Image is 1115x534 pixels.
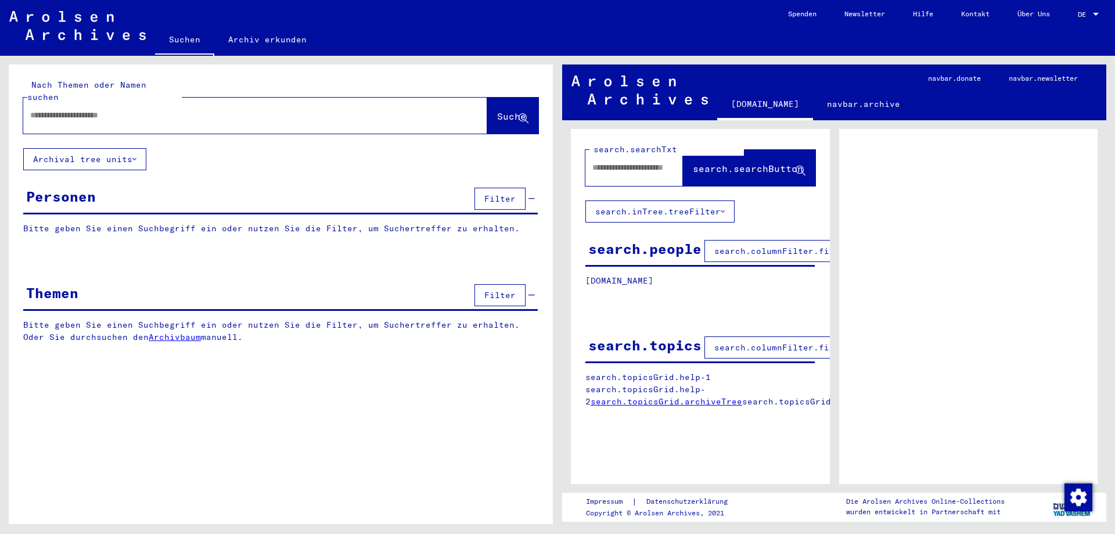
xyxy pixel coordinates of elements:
[497,110,526,122] span: Suche
[586,496,632,508] a: Impressum
[484,193,516,204] span: Filter
[714,246,850,256] span: search.columnFilter.filter
[813,90,914,118] a: navbar.archive
[9,11,146,40] img: Arolsen_neg.svg
[846,507,1005,517] p: wurden entwickelt in Partnerschaft mit
[717,90,813,120] a: [DOMAIN_NAME]
[693,163,803,174] span: search.searchButton
[591,396,742,407] a: search.topicsGrid.archiveTree
[1064,483,1092,511] img: Zustimmung ändern
[586,496,742,508] div: |
[585,200,735,223] button: search.inTree.treeFilter
[571,76,708,105] img: Arolsen_neg.svg
[26,186,96,207] div: Personen
[588,335,702,356] div: search.topics
[995,64,1092,92] a: navbar.newsletter
[474,284,526,306] button: Filter
[914,64,995,92] a: navbar.donate
[474,188,526,210] button: Filter
[586,508,742,518] p: Copyright © Arolsen Archives, 2021
[588,238,702,259] div: search.people
[585,371,815,408] p: search.topicsGrid.help-1 search.topicsGrid.help-2 search.topicsGrid.manually.
[155,26,214,56] a: Suchen
[26,282,78,303] div: Themen
[484,290,516,300] span: Filter
[23,223,538,235] p: Bitte geben Sie einen Suchbegriff ein oder nutzen Sie die Filter, um Suchertreffer zu erhalten.
[23,319,538,343] p: Bitte geben Sie einen Suchbegriff ein oder nutzen Sie die Filter, um Suchertreffer zu erhalten. O...
[704,336,859,359] button: search.columnFilter.filter
[846,496,1005,507] p: Die Arolsen Archives Online-Collections
[1051,492,1094,521] img: yv_logo.png
[714,342,850,353] span: search.columnFilter.filter
[585,275,815,287] p: [DOMAIN_NAME]
[23,148,146,170] button: Archival tree units
[594,144,677,155] mat-label: search.searchTxt
[149,332,201,342] a: Archivbaum
[1078,10,1091,19] span: DE
[27,80,146,102] mat-label: Nach Themen oder Namen suchen
[683,150,815,186] button: search.searchButton
[637,496,742,508] a: Datenschutzerklärung
[487,98,538,134] button: Suche
[704,240,859,262] button: search.columnFilter.filter
[214,26,321,53] a: Archiv erkunden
